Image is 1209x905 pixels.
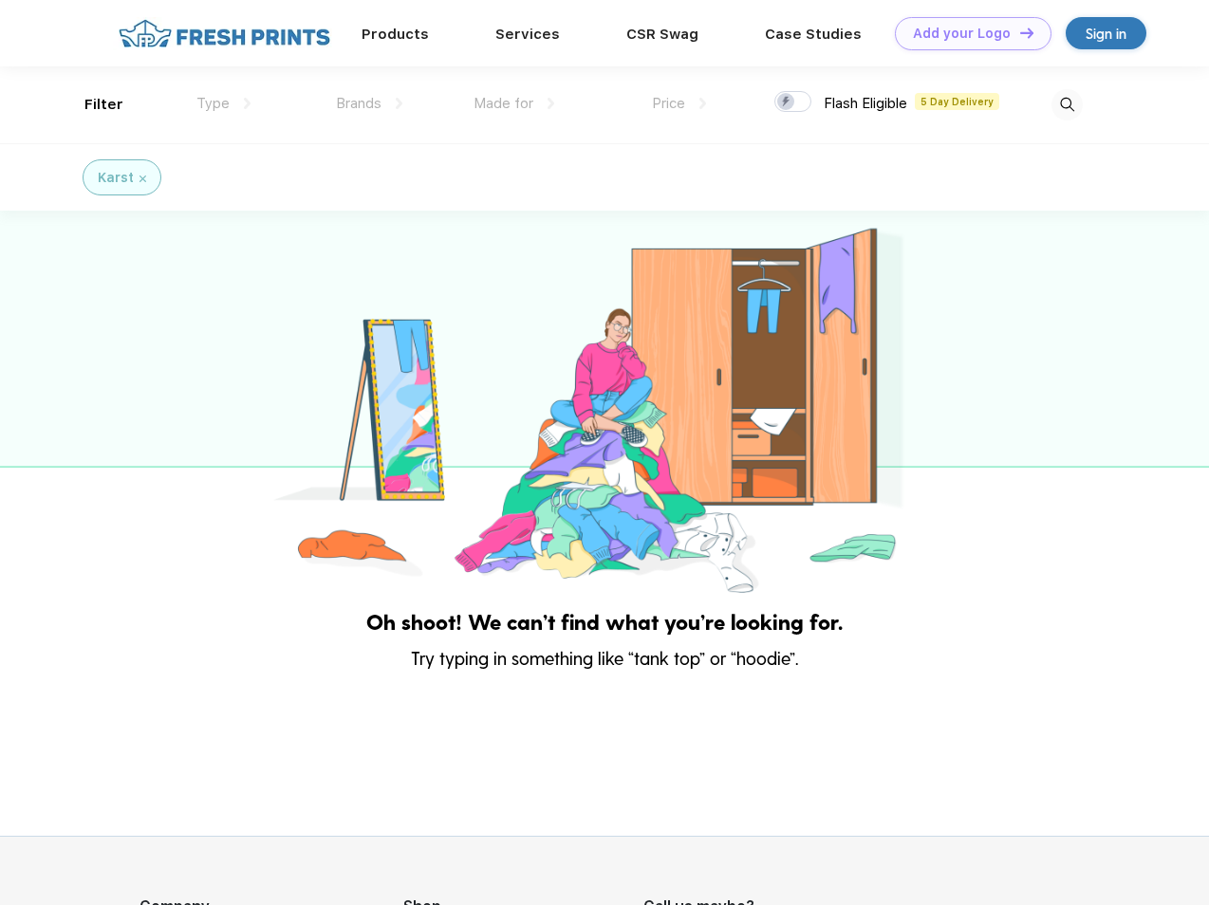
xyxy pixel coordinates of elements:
img: dropdown.png [699,98,706,109]
div: Add your Logo [913,26,1011,42]
span: Type [196,95,230,112]
div: Sign in [1086,23,1126,45]
a: CSR Swag [626,26,698,43]
a: Sign in [1066,17,1146,49]
img: filter_cancel.svg [139,175,146,182]
img: dropdown.png [548,98,554,109]
a: Products [362,26,429,43]
img: desktop_search.svg [1051,89,1083,120]
div: Karst [98,168,134,188]
a: Services [495,26,560,43]
span: Price [652,95,685,112]
div: Filter [84,94,123,116]
span: Made for [474,95,533,112]
span: 5 Day Delivery [915,93,999,110]
img: dropdown.png [396,98,402,109]
img: fo%20logo%202.webp [113,17,336,50]
img: dropdown.png [244,98,251,109]
img: DT [1020,28,1033,38]
span: Brands [336,95,381,112]
span: Flash Eligible [824,95,907,112]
